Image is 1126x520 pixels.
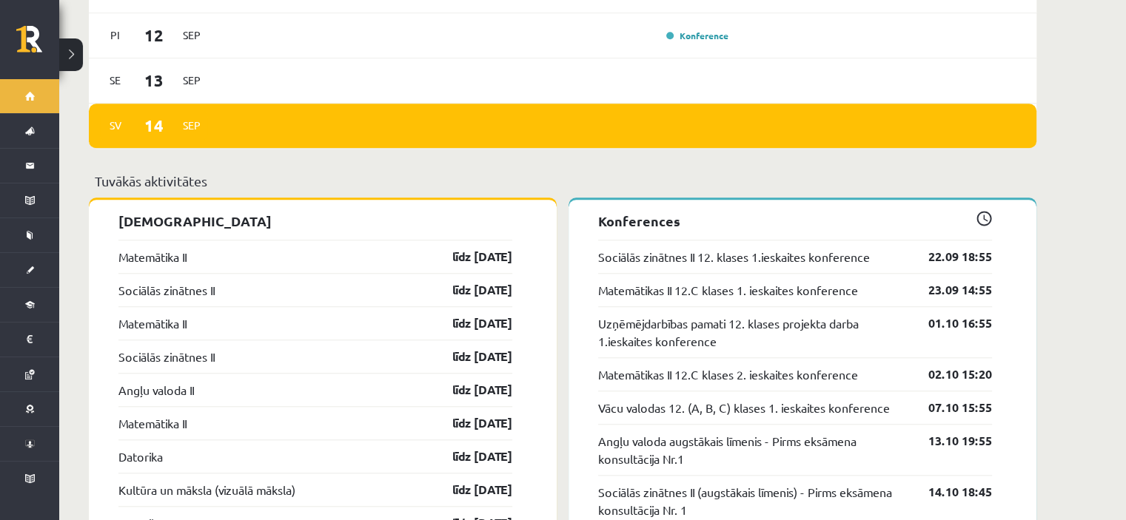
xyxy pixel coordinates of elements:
a: līdz [DATE] [426,448,512,465]
a: 23.09 14:55 [906,281,992,299]
p: Tuvākās aktivitātes [95,171,1031,191]
a: Matemātikas II 12.C klases 2. ieskaites konference [598,365,858,383]
a: līdz [DATE] [426,414,512,432]
a: Sociālās zinātnes II [118,348,215,365]
span: Pi [100,24,131,47]
a: Matemātikas II 12.C klases 1. ieskaites konference [598,281,858,299]
a: Sociālās zinātnes II 12. klases 1.ieskaites konference [598,248,870,266]
a: 07.10 15:55 [906,399,992,416]
a: 13.10 19:55 [906,432,992,450]
a: līdz [DATE] [426,281,512,299]
a: Rīgas 1. Tālmācības vidusskola [16,26,59,63]
a: Matemātika II [118,314,187,332]
span: Sep [176,114,207,137]
span: 12 [131,23,177,47]
span: Sv [100,114,131,137]
p: Konferences [598,211,992,231]
a: Datorika [118,448,163,465]
a: līdz [DATE] [426,481,512,499]
span: 13 [131,68,177,92]
a: līdz [DATE] [426,348,512,365]
a: līdz [DATE] [426,314,512,332]
a: Matemātika II [118,414,187,432]
a: Angļu valoda augstākais līmenis - Pirms eksāmena konsultācija Nr.1 [598,432,906,467]
a: līdz [DATE] [426,381,512,399]
span: Sep [176,69,207,92]
a: līdz [DATE] [426,248,512,266]
a: Uzņēmējdarbības pamati 12. klases projekta darba 1.ieskaites konference [598,314,906,350]
a: 22.09 18:55 [906,248,992,266]
a: Matemātika II [118,248,187,266]
a: Sociālās zinātnes II [118,281,215,299]
a: Angļu valoda II [118,381,194,399]
a: 14.10 18:45 [906,483,992,501]
a: Kultūra un māksla (vizuālā māksla) [118,481,295,499]
span: Sep [176,24,207,47]
a: 01.10 16:55 [906,314,992,332]
span: 14 [131,113,177,138]
a: Konference [666,30,728,41]
a: Sociālās zinātnes II (augstākais līmenis) - Pirms eksāmena konsultācija Nr. 1 [598,483,906,519]
a: 02.10 15:20 [906,365,992,383]
a: Vācu valodas 12. (A, B, C) klases 1. ieskaites konference [598,399,890,416]
p: [DEMOGRAPHIC_DATA] [118,211,512,231]
span: Se [100,69,131,92]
